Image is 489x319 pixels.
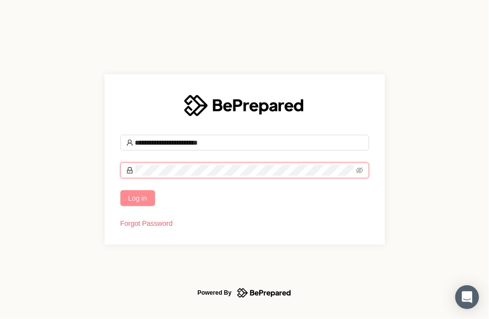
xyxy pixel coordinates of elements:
a: Forgot Password [120,219,173,227]
span: user [126,139,133,146]
span: lock [126,167,133,174]
span: Log in [128,193,147,204]
button: Log in [120,190,155,206]
div: Powered By [198,287,232,299]
div: Open Intercom Messenger [455,285,479,309]
span: eye-invisible [356,167,363,174]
